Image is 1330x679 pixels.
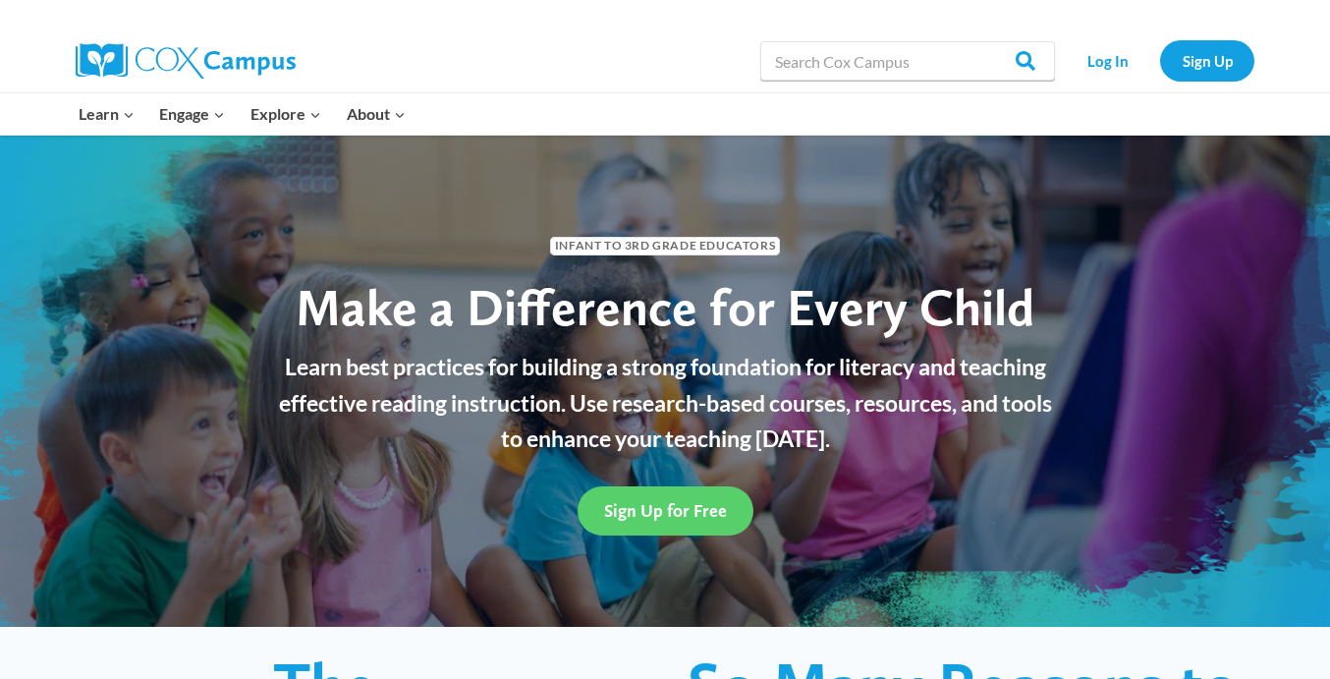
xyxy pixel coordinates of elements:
[550,237,780,255] span: Infant to 3rd Grade Educators
[76,43,296,79] img: Cox Campus
[760,41,1055,81] input: Search Cox Campus
[1065,40,1254,81] nav: Secondary Navigation
[267,349,1063,457] p: Learn best practices for building a strong foundation for literacy and teaching effective reading...
[347,101,406,127] span: About
[79,101,135,127] span: Learn
[1160,40,1254,81] a: Sign Up
[604,500,727,521] span: Sign Up for Free
[1065,40,1150,81] a: Log In
[296,276,1034,338] span: Make a Difference for Every Child
[66,93,417,135] nav: Primary Navigation
[250,101,321,127] span: Explore
[159,101,225,127] span: Engage
[578,486,753,535] a: Sign Up for Free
